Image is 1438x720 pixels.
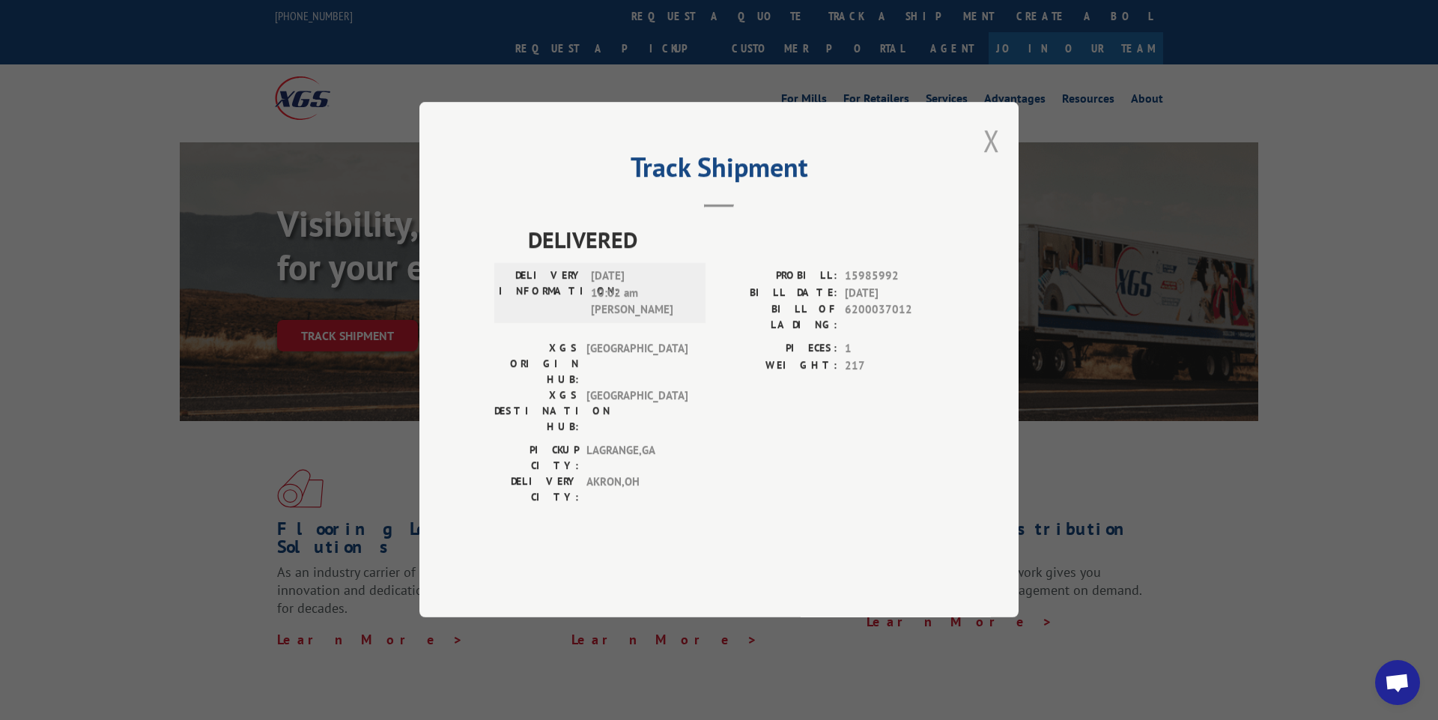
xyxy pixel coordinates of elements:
button: Close modal [983,121,1000,160]
span: [GEOGRAPHIC_DATA] [586,341,688,388]
span: LAGRANGE , GA [586,443,688,474]
label: XGS ORIGIN HUB: [494,341,579,388]
label: DELIVERY CITY: [494,474,579,506]
span: [DATE] [845,285,944,302]
div: Open chat [1375,660,1420,705]
span: DELIVERED [528,223,944,257]
label: BILL DATE: [719,285,837,302]
label: PIECES: [719,341,837,358]
span: 1 [845,341,944,358]
span: 15985992 [845,268,944,285]
span: AKRON , OH [586,474,688,506]
span: 6200037012 [845,302,944,333]
label: PROBILL: [719,268,837,285]
label: XGS DESTINATION HUB: [494,388,579,435]
span: [DATE] 10:02 am [PERSON_NAME] [591,268,692,319]
span: [GEOGRAPHIC_DATA] [586,388,688,435]
h2: Track Shipment [494,157,944,185]
span: 217 [845,357,944,375]
label: DELIVERY INFORMATION: [499,268,583,319]
label: BILL OF LADING: [719,302,837,333]
label: WEIGHT: [719,357,837,375]
label: PICKUP CITY: [494,443,579,474]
